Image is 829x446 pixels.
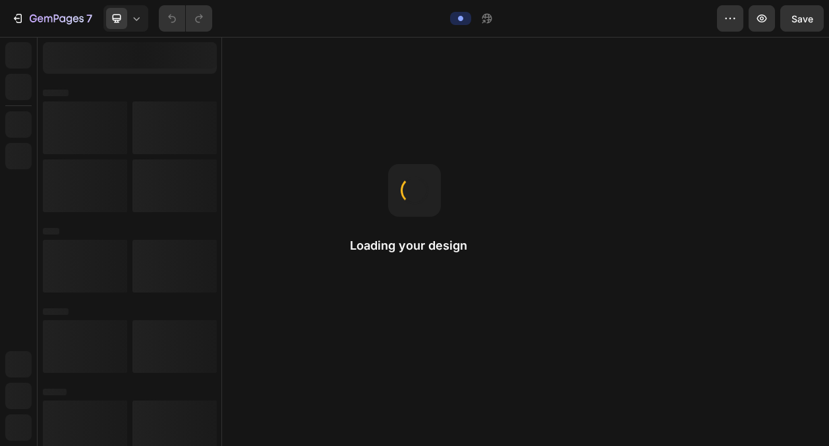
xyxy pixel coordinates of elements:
[5,5,98,32] button: 7
[86,11,92,26] p: 7
[780,5,824,32] button: Save
[159,5,212,32] div: Undo/Redo
[350,238,479,254] h2: Loading your design
[791,13,813,24] span: Save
